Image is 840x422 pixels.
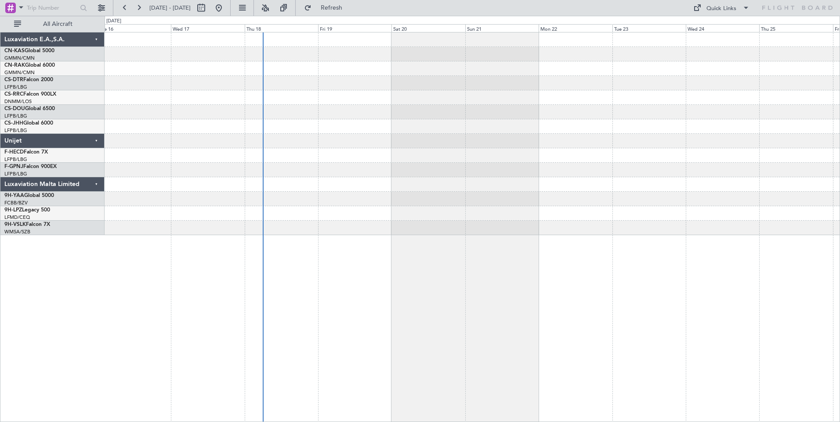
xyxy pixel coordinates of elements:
span: CS-DTR [4,77,23,82]
div: [DATE] [106,18,121,25]
a: CN-KASGlobal 5000 [4,48,54,54]
span: All Aircraft [23,21,93,27]
span: 9H-YAA [4,193,24,198]
a: LFMD/CEQ [4,214,30,221]
button: Refresh [300,1,353,15]
a: LFPB/LBG [4,113,27,119]
div: Tue 16 [98,24,171,32]
span: F-HECD [4,150,24,155]
a: GMMN/CMN [4,55,35,61]
span: CN-RAK [4,63,25,68]
a: WMSA/SZB [4,229,30,235]
div: Wed 24 [686,24,759,32]
a: LFPB/LBG [4,127,27,134]
a: DNMM/LOS [4,98,32,105]
a: LFPB/LBG [4,156,27,163]
a: LFPB/LBG [4,171,27,177]
a: CN-RAKGlobal 6000 [4,63,55,68]
div: Thu 18 [245,24,318,32]
div: Mon 22 [539,24,612,32]
a: CS-RRCFalcon 900LX [4,92,56,97]
a: LFPB/LBG [4,84,27,90]
a: FCBB/BZV [4,200,28,206]
a: 9H-LPZLegacy 500 [4,207,50,213]
a: GMMN/CMN [4,69,35,76]
a: F-HECDFalcon 7X [4,150,48,155]
div: Sat 20 [391,24,465,32]
span: 9H-VSLK [4,222,26,227]
span: CS-DOU [4,106,25,111]
span: CN-KAS [4,48,25,54]
div: Sun 21 [465,24,539,32]
a: 9H-VSLKFalcon 7X [4,222,50,227]
div: Fri 19 [318,24,391,32]
div: Thu 25 [759,24,833,32]
div: Quick Links [706,4,736,13]
a: CS-JHHGlobal 6000 [4,121,53,126]
span: CS-JHH [4,121,23,126]
input: Trip Number [27,1,77,14]
span: F-GPNJ [4,164,23,169]
a: 9H-YAAGlobal 5000 [4,193,54,198]
div: Wed 17 [171,24,244,32]
div: Tue 23 [612,24,686,32]
span: CS-RRC [4,92,23,97]
a: F-GPNJFalcon 900EX [4,164,57,169]
span: [DATE] - [DATE] [149,4,191,12]
span: 9H-LPZ [4,207,22,213]
button: Quick Links [689,1,754,15]
span: Refresh [313,5,350,11]
a: CS-DTRFalcon 2000 [4,77,53,82]
a: CS-DOUGlobal 6500 [4,106,55,111]
button: All Aircraft [10,17,95,31]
